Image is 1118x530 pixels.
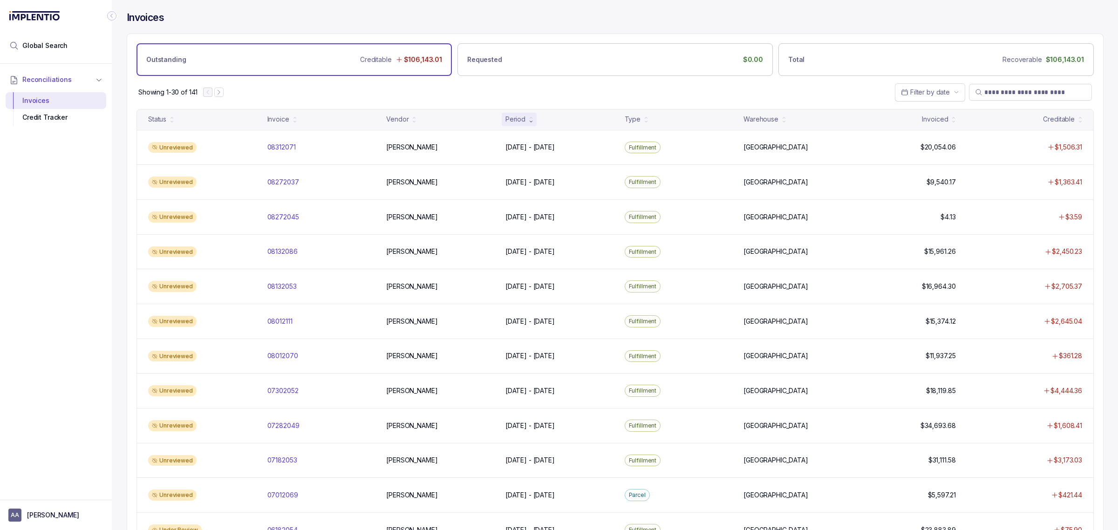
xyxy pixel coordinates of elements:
[267,317,293,326] p: 08012111
[743,115,778,124] div: Warehouse
[1054,421,1082,430] p: $1,608.41
[386,386,437,395] p: [PERSON_NAME]
[926,351,956,360] p: $11,937.25
[629,177,657,187] p: Fulfillment
[13,109,99,126] div: Credit Tracker
[267,490,298,500] p: 07012069
[404,55,442,64] p: $106,143.01
[386,143,437,152] p: [PERSON_NAME]
[926,317,956,326] p: $15,374.12
[267,143,296,152] p: 08312071
[743,317,808,326] p: [GEOGRAPHIC_DATA]
[22,75,72,84] span: Reconciliations
[267,386,299,395] p: 07302052
[928,490,956,500] p: $5,597.21
[629,490,646,500] p: Parcel
[386,212,437,222] p: [PERSON_NAME]
[138,88,198,97] div: Remaining page entries
[629,386,657,395] p: Fulfillment
[922,282,956,291] p: $16,964.30
[146,55,186,64] p: Outstanding
[386,351,437,360] p: [PERSON_NAME]
[360,55,392,64] p: Creditable
[505,143,555,152] p: [DATE] - [DATE]
[148,351,197,362] div: Unreviewed
[148,489,197,501] div: Unreviewed
[22,41,68,50] span: Global Search
[1050,386,1082,395] p: $4,444.36
[1043,115,1075,124] div: Creditable
[267,455,297,465] p: 07182053
[505,455,555,465] p: [DATE] - [DATE]
[467,55,502,64] p: Requested
[27,510,79,520] p: [PERSON_NAME]
[1046,55,1084,64] p: $106,143.01
[386,421,437,430] p: [PERSON_NAME]
[8,509,21,522] span: User initials
[6,69,106,90] button: Reconciliations
[629,456,657,465] p: Fulfillment
[895,83,965,101] button: Date Range Picker
[148,316,197,327] div: Unreviewed
[386,247,437,256] p: [PERSON_NAME]
[1051,282,1082,291] p: $2,705.37
[267,351,298,360] p: 08012070
[505,177,555,187] p: [DATE] - [DATE]
[505,115,525,124] div: Period
[743,421,808,430] p: [GEOGRAPHIC_DATA]
[743,55,763,64] p: $0.00
[1055,177,1082,187] p: $1,363.41
[788,55,804,64] p: Total
[386,115,409,124] div: Vendor
[1002,55,1042,64] p: Recoverable
[106,10,117,21] div: Collapse Icon
[8,509,103,522] button: User initials[PERSON_NAME]
[148,420,197,431] div: Unreviewed
[505,421,555,430] p: [DATE] - [DATE]
[505,386,555,395] p: [DATE] - [DATE]
[629,352,657,361] p: Fulfillment
[922,115,948,124] div: Invoiced
[625,115,641,124] div: Type
[629,317,657,326] p: Fulfillment
[629,247,657,257] p: Fulfillment
[148,385,197,396] div: Unreviewed
[924,247,956,256] p: $15,961.26
[13,92,99,109] div: Invoices
[743,247,808,256] p: [GEOGRAPHIC_DATA]
[505,247,555,256] p: [DATE] - [DATE]
[743,143,808,152] p: [GEOGRAPHIC_DATA]
[1055,143,1082,152] p: $1,506.31
[386,177,437,187] p: [PERSON_NAME]
[138,88,198,97] p: Showing 1-30 of 141
[910,88,950,96] span: Filter by date
[743,490,808,500] p: [GEOGRAPHIC_DATA]
[214,88,224,97] button: Next Page
[927,177,956,187] p: $9,540.17
[148,211,197,223] div: Unreviewed
[743,351,808,360] p: [GEOGRAPHIC_DATA]
[920,143,956,152] p: $20,054.06
[267,212,299,222] p: 08272045
[941,212,955,222] p: $4.13
[386,490,437,500] p: [PERSON_NAME]
[505,282,555,291] p: [DATE] - [DATE]
[926,386,956,395] p: $18,119.85
[148,115,166,124] div: Status
[743,177,808,187] p: [GEOGRAPHIC_DATA]
[743,212,808,222] p: [GEOGRAPHIC_DATA]
[6,90,106,128] div: Reconciliations
[629,143,657,152] p: Fulfillment
[148,142,197,153] div: Unreviewed
[629,282,657,291] p: Fulfillment
[1051,317,1082,326] p: $2,645.04
[629,421,657,430] p: Fulfillment
[148,246,197,258] div: Unreviewed
[743,455,808,465] p: [GEOGRAPHIC_DATA]
[267,247,298,256] p: 08132086
[386,317,437,326] p: [PERSON_NAME]
[1054,455,1082,465] p: $3,173.03
[743,282,808,291] p: [GEOGRAPHIC_DATA]
[629,212,657,222] p: Fulfillment
[901,88,950,97] search: Date Range Picker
